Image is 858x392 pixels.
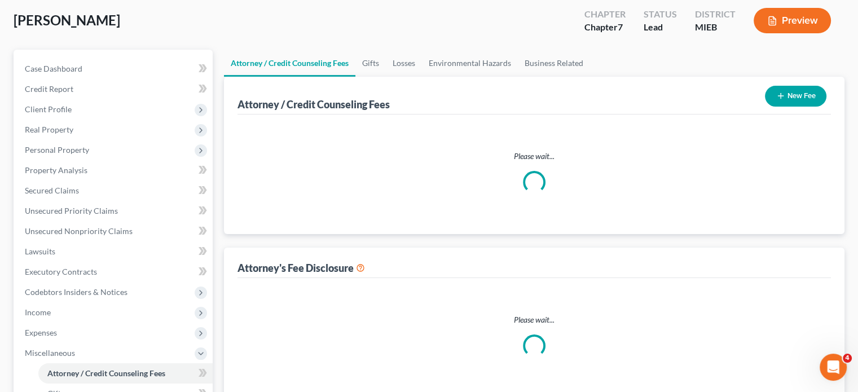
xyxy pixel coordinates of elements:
[695,8,736,21] div: District
[47,368,165,378] span: Attorney / Credit Counseling Fees
[247,314,822,325] p: Please wait...
[25,125,73,134] span: Real Property
[16,201,213,221] a: Unsecured Priority Claims
[38,363,213,384] a: Attorney / Credit Counseling Fees
[16,59,213,79] a: Case Dashboard
[237,261,365,275] div: Attorney's Fee Disclosure
[695,21,736,34] div: MIEB
[422,50,518,77] a: Environmental Hazards
[584,21,626,34] div: Chapter
[644,8,677,21] div: Status
[25,267,97,276] span: Executory Contracts
[25,206,118,215] span: Unsecured Priority Claims
[237,98,390,111] div: Attorney / Credit Counseling Fees
[754,8,831,33] button: Preview
[843,354,852,363] span: 4
[16,180,213,201] a: Secured Claims
[386,50,422,77] a: Losses
[224,50,355,77] a: Attorney / Credit Counseling Fees
[16,262,213,282] a: Executory Contracts
[25,84,73,94] span: Credit Report
[765,86,826,107] button: New Fee
[584,8,626,21] div: Chapter
[247,151,822,162] p: Please wait...
[25,307,51,317] span: Income
[25,226,133,236] span: Unsecured Nonpriority Claims
[25,348,75,358] span: Miscellaneous
[25,64,82,73] span: Case Dashboard
[25,287,127,297] span: Codebtors Insiders & Notices
[25,104,72,114] span: Client Profile
[355,50,386,77] a: Gifts
[618,21,623,32] span: 7
[16,241,213,262] a: Lawsuits
[820,354,847,381] iframe: Intercom live chat
[25,186,79,195] span: Secured Claims
[644,21,677,34] div: Lead
[14,12,120,28] span: [PERSON_NAME]
[25,328,57,337] span: Expenses
[25,165,87,175] span: Property Analysis
[25,145,89,155] span: Personal Property
[25,246,55,256] span: Lawsuits
[16,79,213,99] a: Credit Report
[16,160,213,180] a: Property Analysis
[16,221,213,241] a: Unsecured Nonpriority Claims
[518,50,590,77] a: Business Related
